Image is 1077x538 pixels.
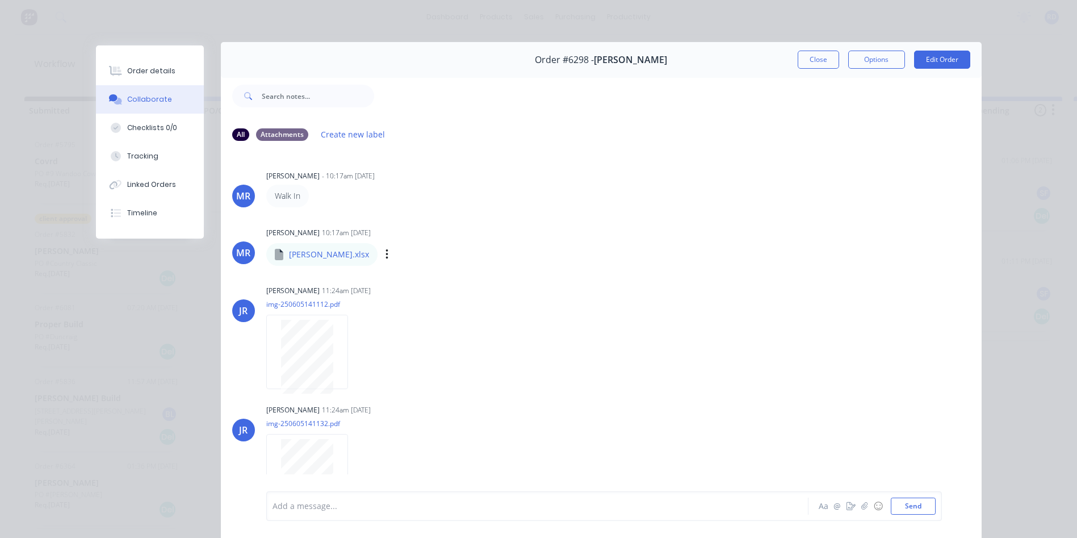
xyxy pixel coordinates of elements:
[96,199,204,227] button: Timeline
[289,249,369,260] p: [PERSON_NAME].xlsx
[322,171,375,181] div: - 10:17am [DATE]
[127,208,157,218] div: Timeline
[914,51,970,69] button: Edit Order
[239,304,248,318] div: JR
[262,85,374,107] input: Search notes...
[239,423,248,437] div: JR
[848,51,905,69] button: Options
[322,286,371,296] div: 11:24am [DATE]
[256,128,308,141] div: Attachments
[322,405,371,415] div: 11:24am [DATE]
[232,128,249,141] div: All
[266,171,320,181] div: [PERSON_NAME]
[96,57,204,85] button: Order details
[315,127,391,142] button: Create new label
[96,142,204,170] button: Tracking
[266,228,320,238] div: [PERSON_NAME]
[266,286,320,296] div: [PERSON_NAME]
[96,114,204,142] button: Checklists 0/0
[127,123,177,133] div: Checklists 0/0
[798,51,839,69] button: Close
[322,228,371,238] div: 10:17am [DATE]
[535,55,594,65] span: Order #6298 -
[236,246,250,260] div: MR
[96,85,204,114] button: Collaborate
[817,499,831,513] button: Aa
[266,419,359,428] p: img-250605141132.pdf
[275,190,300,202] p: Walk In
[871,499,885,513] button: ☺
[831,499,844,513] button: @
[96,170,204,199] button: Linked Orders
[127,94,172,105] div: Collaborate
[594,55,667,65] span: [PERSON_NAME]
[127,66,175,76] div: Order details
[266,299,359,309] p: img-250605141112.pdf
[891,498,936,515] button: Send
[127,151,158,161] div: Tracking
[127,180,176,190] div: Linked Orders
[266,405,320,415] div: [PERSON_NAME]
[236,189,250,203] div: MR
